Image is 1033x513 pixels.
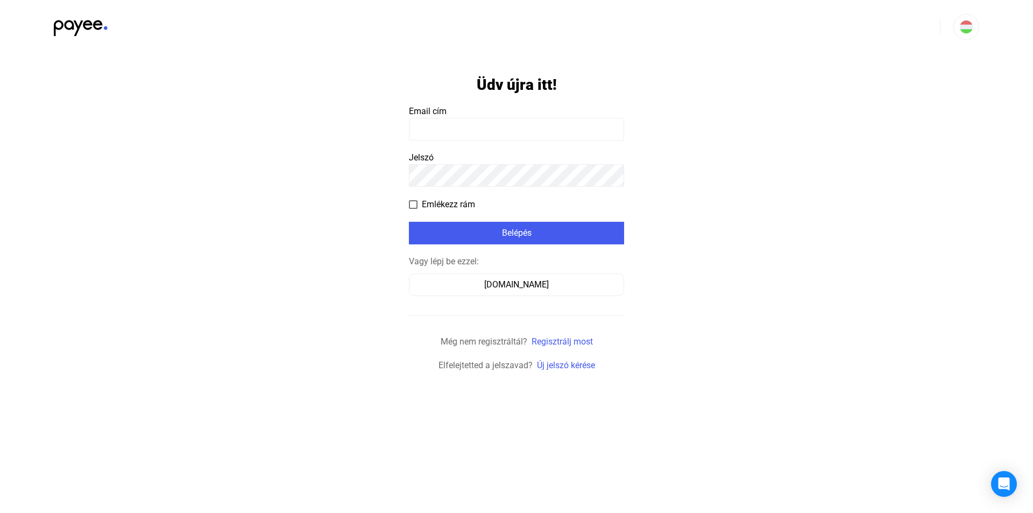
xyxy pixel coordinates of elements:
div: Belépés [412,227,621,240]
span: Email cím [409,106,447,116]
a: Regisztrálj most [532,336,593,347]
img: black-payee-blue-dot.svg [54,14,108,36]
h1: Üdv újra itt! [477,75,557,94]
a: Új jelszó kérése [537,360,595,370]
span: Elfelejtetted a jelszavad? [438,360,533,370]
div: Open Intercom Messenger [991,471,1017,497]
button: [DOMAIN_NAME] [409,273,624,296]
a: [DOMAIN_NAME] [409,279,624,290]
span: Még nem regisztráltál? [441,336,527,347]
div: Vagy lépj be ezzel: [409,255,624,268]
button: HU [953,14,979,40]
span: Jelszó [409,152,434,163]
button: Belépés [409,222,624,244]
span: Emlékezz rám [422,198,475,211]
img: HU [960,20,973,33]
div: [DOMAIN_NAME] [413,278,620,291]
